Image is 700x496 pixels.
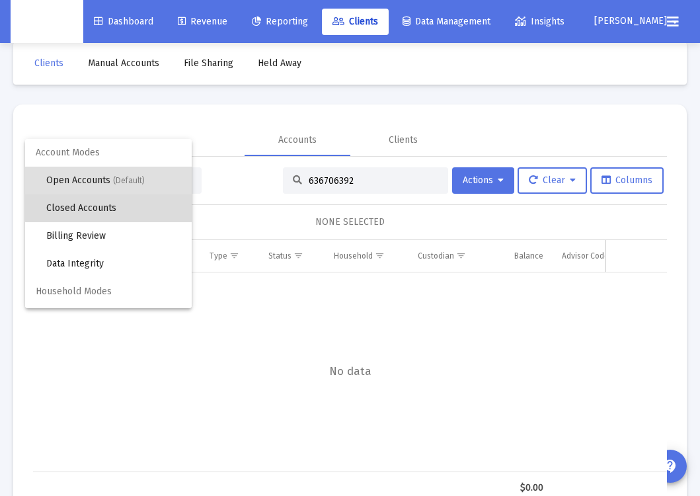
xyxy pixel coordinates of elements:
[113,176,145,185] span: (Default)
[46,194,181,222] span: Closed Accounts
[25,139,192,167] span: Account Modes
[46,306,181,333] span: Households
[46,222,181,250] span: Billing Review
[46,250,181,278] span: Data Integrity
[46,167,181,194] span: Open Accounts
[25,278,192,306] span: Household Modes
